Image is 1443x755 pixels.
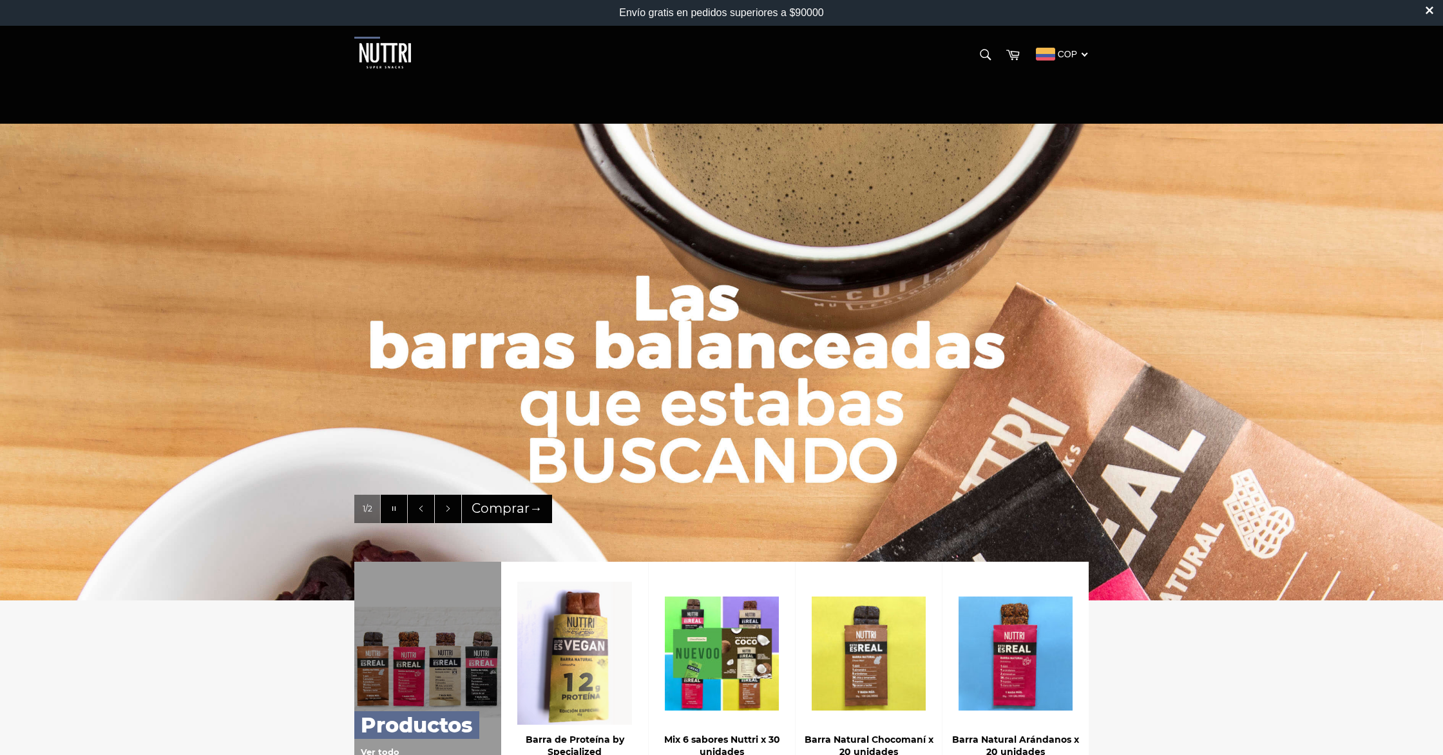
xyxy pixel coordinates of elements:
[354,711,479,739] p: Productos
[812,597,926,711] img: Barra Natural Chocomaní x 20 unidades
[408,495,434,523] button: Anterior diapositiva
[354,39,419,73] img: Nuttri
[435,495,461,523] button: Siguiente diapositiva
[619,7,824,19] div: Envío gratis en pedidos superiores a $90000
[381,495,407,523] button: Pausar la presentación
[354,495,380,523] div: Diapositiva actual 1
[517,582,632,725] img: Barra de Proteína by Specialized
[462,495,552,523] a: Comprar
[1058,49,1077,59] span: COP
[530,501,542,516] span: →
[959,597,1073,711] img: Barra Natural Arándanos x 20 unidades
[363,504,372,515] span: 1/2
[665,597,779,711] img: Mix 6 sabores Nuttri x 30 unidades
